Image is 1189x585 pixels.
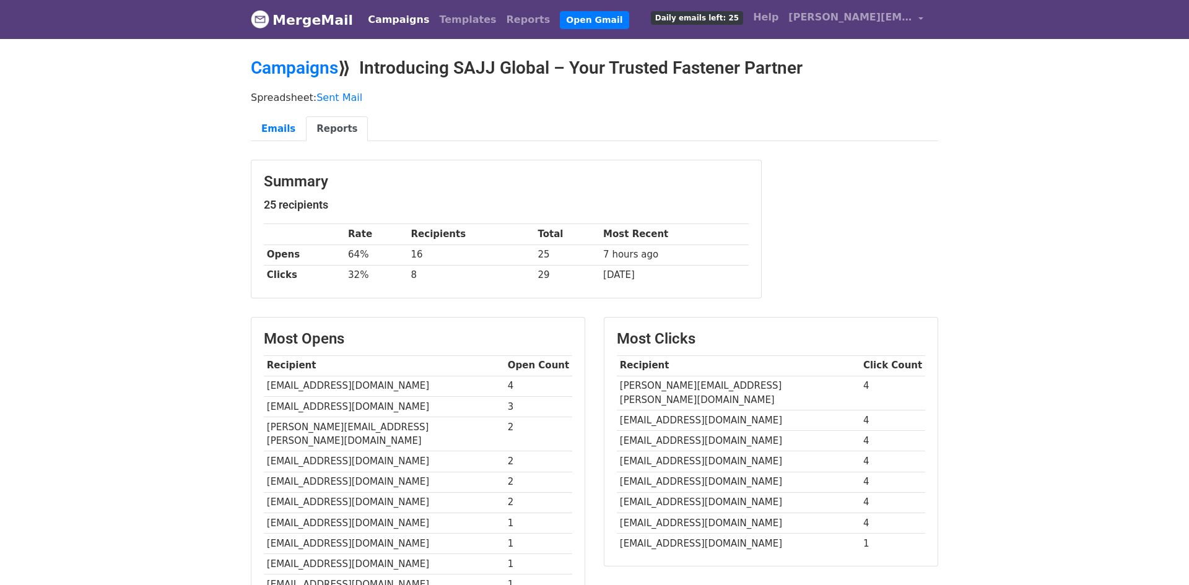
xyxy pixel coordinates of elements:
[860,451,925,472] td: 4
[617,492,860,513] td: [EMAIL_ADDRESS][DOMAIN_NAME]
[617,533,860,553] td: [EMAIL_ADDRESS][DOMAIN_NAME]
[748,5,783,30] a: Help
[617,431,860,451] td: [EMAIL_ADDRESS][DOMAIN_NAME]
[264,492,505,513] td: [EMAIL_ADDRESS][DOMAIN_NAME]
[646,5,748,30] a: Daily emails left: 25
[860,472,925,492] td: 4
[264,265,345,285] th: Clicks
[345,245,408,265] td: 64%
[600,245,749,265] td: 7 hours ago
[264,417,505,451] td: [PERSON_NAME][EMAIL_ADDRESS][PERSON_NAME][DOMAIN_NAME]
[408,265,535,285] td: 8
[345,265,408,285] td: 32%
[505,417,572,451] td: 2
[505,451,572,472] td: 2
[783,5,928,34] a: [PERSON_NAME][EMAIL_ADDRESS][DOMAIN_NAME]
[264,330,572,348] h3: Most Opens
[617,330,925,348] h3: Most Clicks
[860,355,925,376] th: Click Count
[363,7,434,32] a: Campaigns
[860,513,925,533] td: 4
[505,472,572,492] td: 2
[617,513,860,533] td: [EMAIL_ADDRESS][DOMAIN_NAME]
[345,224,408,245] th: Rate
[505,513,572,533] td: 1
[251,58,338,78] a: Campaigns
[264,173,749,191] h3: Summary
[860,431,925,451] td: 4
[505,492,572,513] td: 2
[264,513,505,533] td: [EMAIL_ADDRESS][DOMAIN_NAME]
[251,7,353,33] a: MergeMail
[434,7,501,32] a: Templates
[408,224,535,245] th: Recipients
[651,11,743,25] span: Daily emails left: 25
[617,410,860,431] td: [EMAIL_ADDRESS][DOMAIN_NAME]
[408,245,535,265] td: 16
[535,265,601,285] td: 29
[306,116,368,142] a: Reports
[505,396,572,417] td: 3
[505,355,572,376] th: Open Count
[860,533,925,553] td: 1
[788,10,912,25] span: [PERSON_NAME][EMAIL_ADDRESS][DOMAIN_NAME]
[617,355,860,376] th: Recipient
[251,58,938,79] h2: ⟫ Introducing SAJJ Global – Your Trusted Fastener Partner
[560,11,629,29] a: Open Gmail
[617,376,860,410] td: [PERSON_NAME][EMAIL_ADDRESS][PERSON_NAME][DOMAIN_NAME]
[860,376,925,410] td: 4
[505,553,572,574] td: 1
[264,376,505,396] td: [EMAIL_ADDRESS][DOMAIN_NAME]
[600,265,749,285] td: [DATE]
[505,376,572,396] td: 4
[535,245,601,265] td: 25
[617,451,860,472] td: [EMAIL_ADDRESS][DOMAIN_NAME]
[264,533,505,553] td: [EMAIL_ADDRESS][DOMAIN_NAME]
[264,355,505,376] th: Recipient
[502,7,555,32] a: Reports
[617,472,860,492] td: [EMAIL_ADDRESS][DOMAIN_NAME]
[264,553,505,574] td: [EMAIL_ADDRESS][DOMAIN_NAME]
[251,116,306,142] a: Emails
[505,533,572,553] td: 1
[264,198,749,212] h5: 25 recipients
[316,92,362,103] a: Sent Mail
[600,224,749,245] th: Most Recent
[860,492,925,513] td: 4
[860,410,925,431] td: 4
[264,451,505,472] td: [EMAIL_ADDRESS][DOMAIN_NAME]
[535,224,601,245] th: Total
[251,10,269,28] img: MergeMail logo
[264,472,505,492] td: [EMAIL_ADDRESS][DOMAIN_NAME]
[264,245,345,265] th: Opens
[264,396,505,417] td: [EMAIL_ADDRESS][DOMAIN_NAME]
[251,91,938,104] p: Spreadsheet:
